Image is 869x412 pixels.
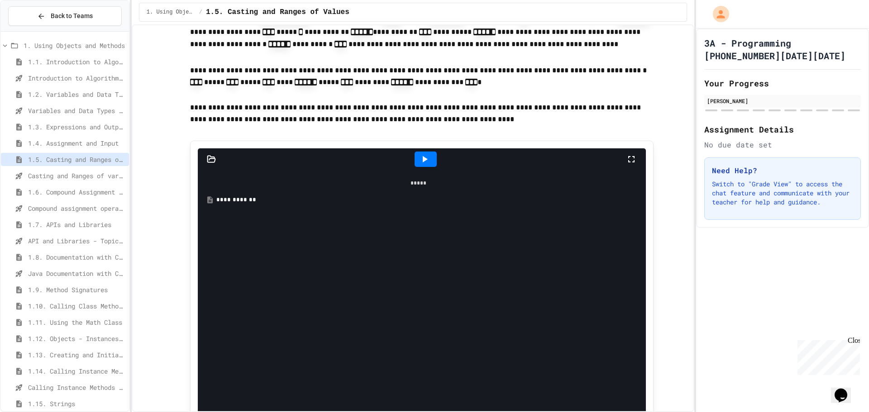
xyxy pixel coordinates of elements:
span: / [199,9,202,16]
span: 1.15. Strings [28,399,125,408]
span: 1.8. Documentation with Comments and Preconditions [28,252,125,262]
span: 1.12. Objects - Instances of Classes [28,334,125,343]
div: My Account [703,4,731,24]
iframe: chat widget [831,376,860,403]
span: 1.13. Creating and Initializing Objects: Constructors [28,350,125,360]
iframe: chat widget [794,336,860,375]
span: Java Documentation with Comments - Topic 1.8 [28,269,125,278]
span: API and Libraries - Topic 1.7 [28,236,125,246]
div: [PERSON_NAME] [707,97,858,105]
button: Back to Teams [8,6,122,26]
span: 1.5. Casting and Ranges of Values [28,155,125,164]
span: 1.5. Casting and Ranges of Values [206,7,349,18]
span: Back to Teams [51,11,93,21]
span: Compound assignment operators - Quiz [28,204,125,213]
h2: Your Progress [704,77,861,90]
h3: Need Help? [712,165,853,176]
p: Switch to "Grade View" to access the chat feature and communicate with your teacher for help and ... [712,180,853,207]
span: Calling Instance Methods - Topic 1.14 [28,383,125,392]
span: 1. Using Objects and Methods [147,9,196,16]
span: 1.7. APIs and Libraries [28,220,125,229]
span: Variables and Data Types - Quiz [28,106,125,115]
span: 1.9. Method Signatures [28,285,125,294]
h2: Assignment Details [704,123,861,136]
span: Introduction to Algorithms, Programming, and Compilers [28,73,125,83]
span: 1. Using Objects and Methods [24,41,125,50]
span: 1.11. Using the Math Class [28,317,125,327]
span: 1.10. Calling Class Methods [28,301,125,311]
span: 1.14. Calling Instance Methods [28,366,125,376]
span: Casting and Ranges of variables - Quiz [28,171,125,180]
div: Chat with us now!Close [4,4,62,57]
div: No due date set [704,139,861,150]
span: 1.2. Variables and Data Types [28,90,125,99]
span: 1.6. Compound Assignment Operators [28,187,125,197]
h1: 3A - Programming [PHONE_NUMBER][DATE][DATE] [704,37,861,62]
span: 1.3. Expressions and Output [New] [28,122,125,132]
span: 1.4. Assignment and Input [28,138,125,148]
span: 1.1. Introduction to Algorithms, Programming, and Compilers [28,57,125,66]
